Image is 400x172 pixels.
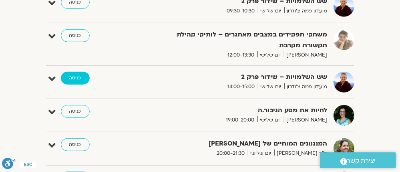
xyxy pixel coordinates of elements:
[284,83,328,91] span: מועדון פמה צ'ודרון
[61,29,90,42] a: כניסה
[61,105,90,118] a: כניסה
[258,7,284,15] span: יום שלישי
[61,138,90,151] a: כניסה
[347,156,376,166] span: יצירת קשר
[320,152,396,168] a: יצירת קשר
[248,149,274,158] span: יום שלישי
[258,83,284,91] span: יום שלישי
[155,105,328,116] strong: לחיות את מסע הגיבור.ה
[214,149,248,158] span: 20:00-21:30
[225,83,258,91] span: 14:00-15:00
[223,116,257,124] span: 19:00-20:00
[225,51,257,59] span: 12:00-13:30
[257,116,284,124] span: יום שלישי
[284,116,328,124] span: [PERSON_NAME]
[257,51,284,59] span: יום שלישי
[284,7,328,15] span: מועדון פמה צ'ודרון
[155,138,328,149] strong: המנגנונים המוחיים של [PERSON_NAME]
[155,29,328,51] strong: משחקי תפקידים במצבים מאתגרים – לותיקי קהילת תקשורת מקרבת
[61,72,90,85] a: כניסה
[224,7,258,15] span: 09:30-10:30
[284,51,328,59] span: [PERSON_NAME]
[274,149,328,158] span: ד"ר [PERSON_NAME]
[155,72,328,83] strong: שש השלמויות – שידור פרק 2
